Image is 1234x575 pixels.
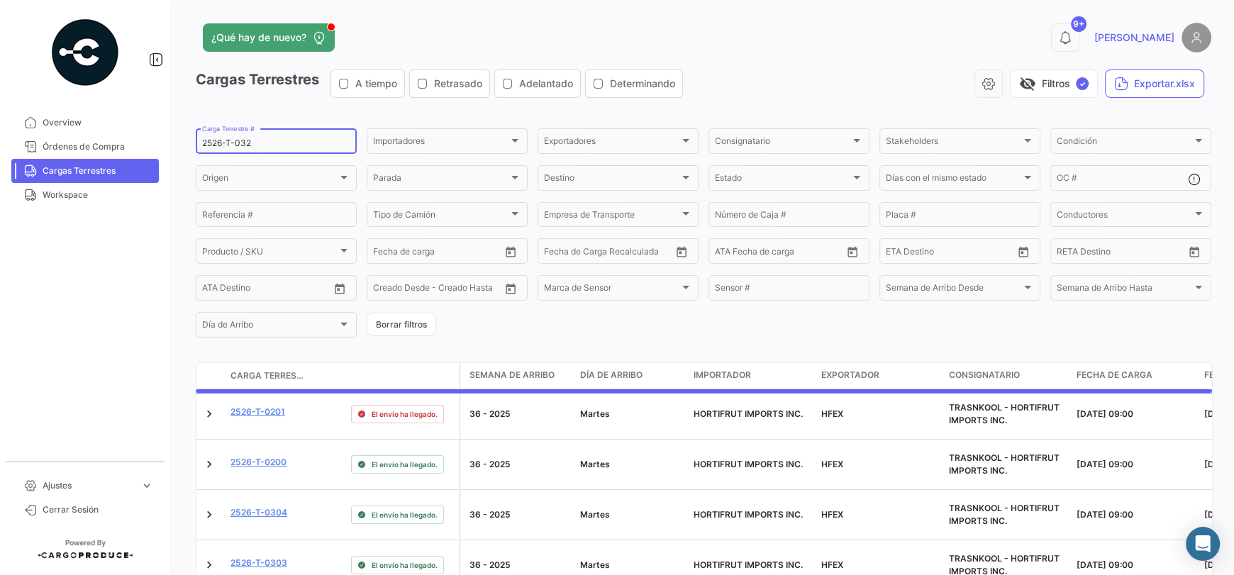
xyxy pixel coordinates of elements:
button: Exportar.xlsx [1105,69,1204,98]
button: Adelantado [495,70,580,97]
span: HORTIFRUT IMPORTS INC. [694,459,803,469]
span: HFEX [821,559,843,570]
img: placeholder-user.png [1182,23,1211,52]
a: 2526-T-0304 [230,506,287,519]
button: A tiempo [331,70,404,97]
span: Días con el mismo estado [886,175,1021,185]
span: Condición [1057,138,1192,148]
span: Empresa de Transporte [544,212,679,222]
span: HFEX [821,509,843,520]
a: 2526-T-0201 [230,406,285,418]
h3: Cargas Terrestres [196,69,687,98]
span: [DATE] 09:00 [1077,509,1133,520]
span: ¿Qué hay de nuevo? [211,30,306,45]
span: Semana de Arribo [469,369,555,381]
span: Workspace [43,189,153,201]
span: Stakeholders [886,138,1021,148]
span: HORTIFRUT IMPORTS INC. [694,509,803,520]
span: HFEX [821,408,843,419]
span: ✓ [1076,77,1089,90]
span: expand_more [140,479,153,492]
button: Open calendar [842,241,863,262]
div: Abrir Intercom Messenger [1186,527,1220,561]
span: Importadores [373,138,508,148]
datatable-header-cell: Fecha de carga [1071,363,1199,389]
span: Marca de Sensor [544,285,679,295]
span: Semana de Arribo Hasta [1057,285,1192,295]
button: Borrar filtros [367,313,436,336]
span: Exportador [821,369,879,381]
span: TRASNKOOL - HORTIFRUT IMPORTS INC. [949,503,1060,526]
span: Determinando [610,77,675,91]
input: Hasta [408,248,469,258]
span: Origen [202,175,338,185]
input: ATD Desde [715,248,760,258]
datatable-header-cell: Estado de Envio [345,370,459,381]
span: Conductores [1057,212,1192,222]
button: Open calendar [1184,241,1205,262]
a: Overview [11,111,159,135]
button: Determinando [586,70,682,97]
img: powered-by.png [50,17,121,88]
input: ATA Hasta [255,285,316,295]
button: Open calendar [1013,241,1034,262]
span: [DATE] 09:00 [1077,459,1133,469]
a: Cargas Terrestres [11,159,159,183]
span: Destino [544,175,679,185]
input: Desde [544,248,569,258]
div: Martes [580,458,682,471]
a: Órdenes de Compra [11,135,159,159]
span: [DATE] 09:00 [1077,408,1133,419]
button: ¿Qué hay de nuevo? [203,23,335,52]
input: Desde [886,248,911,258]
input: Hasta [921,248,982,258]
div: 36 - 2025 [469,559,569,571]
input: Desde [373,248,399,258]
span: HFEX [821,459,843,469]
datatable-header-cell: Póliza [310,370,345,381]
span: Carga Terrestre # [230,369,304,382]
span: Parada [373,175,508,185]
button: visibility_offFiltros✓ [1010,69,1098,98]
div: Martes [580,508,682,521]
span: TRASNKOOL - HORTIFRUT IMPORTS INC. [949,452,1060,476]
span: TRASNKOOL - HORTIFRUT IMPORTS INC. [949,402,1060,425]
datatable-header-cell: Consignatario [943,363,1071,389]
span: Semana de Arribo Desde [886,285,1021,295]
datatable-header-cell: Carga Terrestre # [225,364,310,388]
span: [DATE] 09:00 [1077,559,1133,570]
input: Creado Hasta [439,285,499,295]
input: Creado Desde [373,285,429,295]
span: Órdenes de Compra [43,140,153,153]
span: Exportadores [544,138,679,148]
a: 2526-T-0200 [230,456,287,469]
datatable-header-cell: Importador [688,363,816,389]
span: Cargas Terrestres [43,164,153,177]
span: Cerrar Sesión [43,503,153,516]
input: ATA Desde [202,285,245,295]
span: A tiempo [355,77,397,91]
span: [PERSON_NAME] [1094,30,1174,45]
span: Adelantado [519,77,573,91]
span: Overview [43,116,153,129]
input: Hasta [1092,248,1152,258]
span: visibility_off [1019,75,1036,92]
a: Expand/Collapse Row [202,558,216,572]
span: El envío ha llegado. [372,509,438,520]
span: Día de Arribo [202,322,338,332]
div: 36 - 2025 [469,458,569,471]
div: 36 - 2025 [469,408,569,420]
datatable-header-cell: Exportador [816,363,943,389]
button: Open calendar [329,278,350,299]
a: Workspace [11,183,159,207]
datatable-header-cell: Día de Arribo [574,363,688,389]
datatable-header-cell: Semana de Arribo [461,363,574,389]
button: Retrasado [410,70,489,97]
span: HORTIFRUT IMPORTS INC. [694,408,803,419]
button: Open calendar [500,241,521,262]
button: Open calendar [671,241,692,262]
span: Estado [715,175,850,185]
span: Tipo de Camión [373,212,508,222]
a: Expand/Collapse Row [202,508,216,522]
span: Ajustes [43,479,135,492]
